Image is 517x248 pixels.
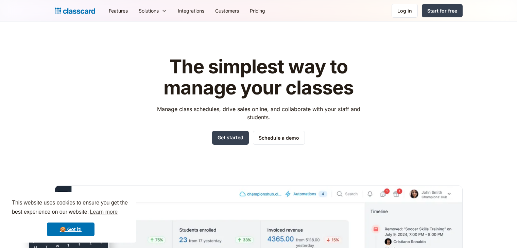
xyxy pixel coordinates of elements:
[47,223,94,236] a: dismiss cookie message
[244,3,271,18] a: Pricing
[89,207,119,217] a: learn more about cookies
[253,131,305,145] a: Schedule a demo
[422,4,463,17] a: Start for free
[172,3,210,18] a: Integrations
[139,7,159,14] div: Solutions
[5,192,136,243] div: cookieconsent
[427,7,457,14] div: Start for free
[392,4,418,18] a: Log in
[397,7,412,14] div: Log in
[133,3,172,18] div: Solutions
[103,3,133,18] a: Features
[210,3,244,18] a: Customers
[55,6,95,16] a: Logo
[151,105,366,121] p: Manage class schedules, drive sales online, and collaborate with your staff and students.
[212,131,249,145] a: Get started
[12,199,130,217] span: This website uses cookies to ensure you get the best experience on our website.
[151,56,366,98] h1: The simplest way to manage your classes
